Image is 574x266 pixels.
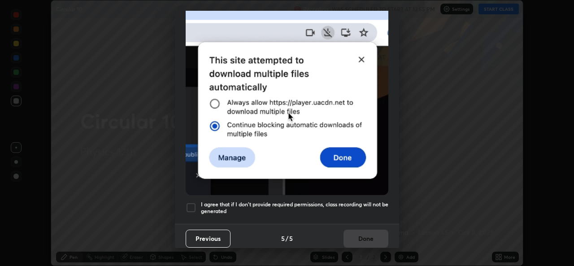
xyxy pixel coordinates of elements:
h4: 5 [281,234,285,243]
h5: I agree that if I don't provide required permissions, class recording will not be generated [201,201,388,215]
button: Previous [186,230,230,248]
h4: / [286,234,288,243]
h4: 5 [289,234,293,243]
